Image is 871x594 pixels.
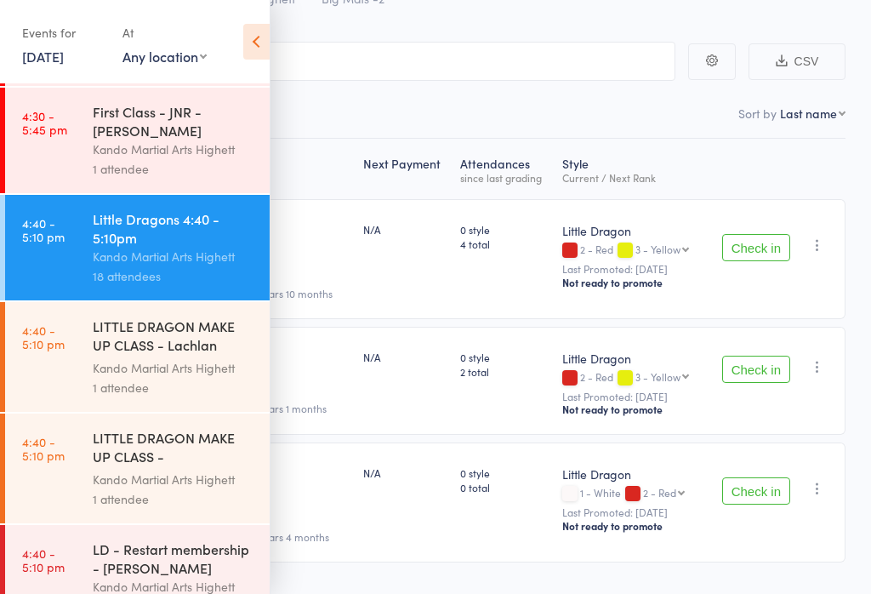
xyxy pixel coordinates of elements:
div: 1 - White [562,487,699,501]
div: 2 - Red [643,487,676,498]
div: LITTLE DRAGON MAKE UP CLASS - [PERSON_NAME] [PERSON_NAME] [93,428,255,470]
button: CSV [749,43,845,80]
time: 4:30 - 5:45 pm [22,109,67,136]
div: Any location [122,47,207,66]
div: N/A [363,465,447,480]
span: 2 total [460,364,549,379]
div: Events for [22,19,105,47]
div: Little Dragon [562,350,699,367]
div: Little Dragons 4:40 - 5:10pm [93,209,255,247]
div: First Class - JNR - [PERSON_NAME] [93,102,255,140]
div: 2 - Red [562,371,699,386]
div: 3 - Yellow [635,243,680,254]
input: Search by name [26,42,675,81]
time: 4:40 - 5:10 pm [22,216,65,243]
div: LITTLE DRAGON MAKE UP CLASS - Lachlan Prince [93,317,255,358]
a: 4:40 -5:10 pmLITTLE DRAGON MAKE UP CLASS - [PERSON_NAME] [PERSON_NAME]Kando Martial Arts Highett1... [5,414,270,523]
small: Last Promoted: [DATE] [562,391,699,403]
div: Kando Martial Arts Highett [93,140,255,159]
div: Last name [780,105,837,122]
small: Last Promoted: [DATE] [562,506,699,518]
a: 4:30 -5:45 pmFirst Class - JNR - [PERSON_NAME]Kando Martial Arts Highett1 attendee [5,88,270,193]
span: 0 style [460,465,549,480]
span: 4 total [460,237,549,251]
div: Not ready to promote [562,519,699,533]
div: since last grading [460,172,549,183]
small: Last Promoted: [DATE] [562,263,699,275]
div: N/A [363,350,447,364]
div: Kando Martial Arts Highett [93,247,255,266]
div: 2 - Red [562,243,699,258]
a: 4:40 -5:10 pmLITTLE DRAGON MAKE UP CLASS - Lachlan PrinceKando Martial Arts Highett1 attendee [5,302,270,412]
span: 0 style [460,222,549,237]
a: 4:40 -5:10 pmLittle Dragons 4:40 - 5:10pmKando Martial Arts Highett18 attendees [5,195,270,300]
div: At [122,19,207,47]
span: 0 style [460,350,549,364]
button: Check in [722,234,790,261]
button: Check in [722,477,790,505]
div: Not ready to promote [562,403,699,416]
div: Not ready to promote [562,276,699,289]
div: Current / Next Rank [562,172,699,183]
div: 1 attendee [93,159,255,179]
div: Atten­dances [453,146,555,191]
div: LD - Restart membership - [PERSON_NAME] [93,540,255,577]
div: Little Dragon [562,222,699,239]
time: 4:40 - 5:10 pm [22,546,65,574]
label: Sort by [738,105,777,122]
div: Next Payment [356,146,454,191]
a: [DATE] [22,47,64,66]
div: Style [555,146,706,191]
div: N/A [363,222,447,237]
div: Kando Martial Arts Highett [93,470,255,489]
time: 4:40 - 5:10 pm [22,435,65,462]
div: Kando Martial Arts Highett [93,358,255,378]
div: 1 attendee [93,489,255,509]
div: Little Dragon [562,465,699,483]
div: 1 attendee [93,378,255,397]
time: 4:40 - 5:10 pm [22,323,65,351]
span: 0 total [460,480,549,494]
div: 3 - Yellow [635,371,680,382]
div: 18 attendees [93,266,255,286]
button: Check in [722,356,790,383]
